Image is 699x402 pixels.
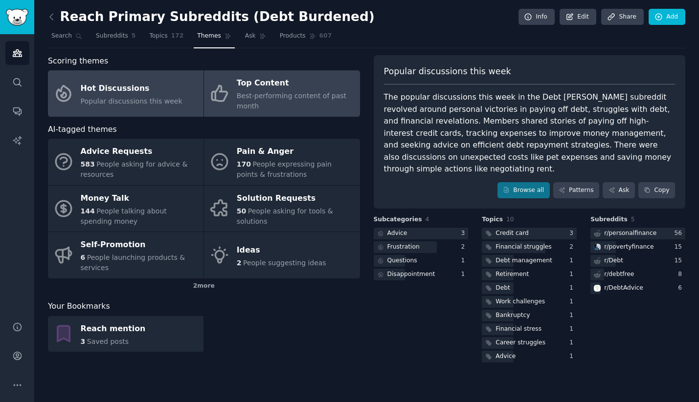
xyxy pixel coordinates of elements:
[590,282,685,295] a: DebtAdvicer/DebtAdvice6
[482,255,577,267] a: Debt management1
[590,228,685,240] a: r/personalfinance56
[496,284,510,293] div: Debt
[497,182,550,199] a: Browse all
[204,186,360,232] a: Solution Requests50People asking for tools & solutions
[519,9,555,25] a: Info
[482,310,577,322] a: Bankruptcy1
[374,228,469,240] a: Advice3
[81,237,199,253] div: Self-Promotion
[601,9,643,25] a: Share
[569,284,577,293] div: 1
[638,182,675,199] button: Copy
[560,9,596,25] a: Edit
[237,144,355,160] div: Pain & Anger
[604,284,643,293] div: r/ DebtAdvice
[81,160,95,168] span: 583
[387,229,407,238] div: Advice
[48,232,203,278] a: Self-Promotion6People launching products & services
[48,55,108,67] span: Scoring themes
[384,65,511,78] span: Popular discussions this week
[569,270,577,279] div: 1
[496,270,529,279] div: Retirement
[81,81,182,96] div: Hot Discussions
[569,229,577,238] div: 3
[81,254,86,261] span: 6
[48,70,203,117] a: Hot DiscussionsPopular discussions this week
[482,215,503,224] span: Topics
[496,311,530,320] div: Bankruptcy
[553,182,599,199] a: Patterns
[387,270,435,279] div: Disappointment
[496,352,516,361] div: Advice
[482,337,577,349] a: Career struggles1
[96,32,128,41] span: Subreddits
[496,229,529,238] div: Credit card
[496,243,551,252] div: Financial struggles
[482,269,577,281] a: Retirement1
[204,232,360,278] a: Ideas2People suggesting ideas
[245,32,256,41] span: Ask
[319,32,332,41] span: 607
[569,311,577,320] div: 1
[237,259,242,267] span: 2
[194,28,235,48] a: Themes
[674,229,685,238] div: 56
[81,160,188,178] span: People asking for advice & resources
[81,321,146,337] div: Reach mention
[604,270,634,279] div: r/ debtfree
[496,297,545,306] div: Work challenges
[374,269,469,281] a: Disappointment1
[48,28,86,48] a: Search
[237,160,251,168] span: 170
[649,9,685,25] a: Add
[569,297,577,306] div: 1
[590,255,685,267] a: r/Debt15
[374,255,469,267] a: Questions1
[81,207,167,225] span: People talking about spending money
[81,144,199,160] div: Advice Requests
[604,256,623,265] div: r/ Debt
[171,32,184,41] span: 172
[87,338,129,345] span: Saved posts
[482,228,577,240] a: Credit card3
[149,32,167,41] span: Topics
[482,241,577,254] a: Financial struggles2
[496,339,545,347] div: Career struggles
[237,92,346,110] span: Best-performing content of past month
[569,325,577,334] div: 1
[48,278,360,294] div: 2 more
[48,300,110,313] span: Your Bookmarks
[280,32,306,41] span: Products
[237,207,246,215] span: 50
[594,285,601,292] img: DebtAdvice
[81,207,95,215] span: 144
[461,256,469,265] div: 1
[132,32,136,41] span: 5
[590,241,685,254] a: povertyfinancer/povertyfinance15
[6,9,28,26] img: GummySearch logo
[678,270,685,279] div: 8
[594,244,601,251] img: povertyfinance
[603,182,635,199] a: Ask
[81,190,199,206] div: Money Talk
[204,139,360,185] a: Pain & Anger170People expressing pain points & frustrations
[678,284,685,293] div: 6
[48,316,203,352] a: Reach mention3Saved posts
[387,243,420,252] div: Frustration
[482,323,577,336] a: Financial stress1
[237,242,326,258] div: Ideas
[387,256,417,265] div: Questions
[48,186,203,232] a: Money Talk144People talking about spending money
[51,32,72,41] span: Search
[426,216,429,223] span: 4
[197,32,221,41] span: Themes
[496,256,552,265] div: Debt management
[81,338,86,345] span: 3
[461,270,469,279] div: 1
[569,256,577,265] div: 1
[204,70,360,117] a: Top ContentBest-performing content of past month
[81,97,182,105] span: Popular discussions this week
[81,254,185,272] span: People launching products & services
[590,269,685,281] a: r/debtfree8
[674,243,685,252] div: 15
